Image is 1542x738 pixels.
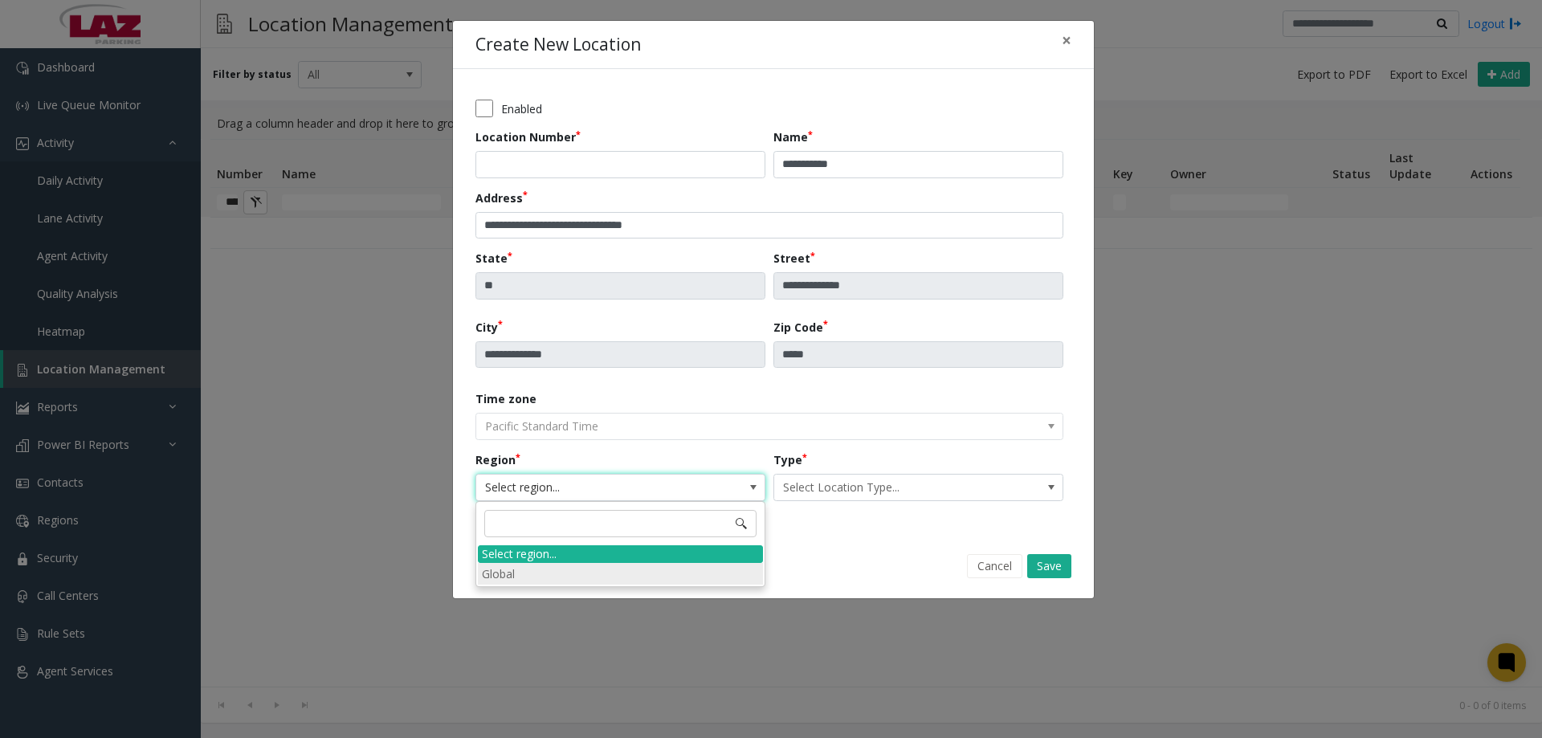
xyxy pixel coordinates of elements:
label: Address [475,190,528,206]
label: Type [773,451,807,468]
label: State [475,250,512,267]
span: × [1062,29,1071,51]
span: Select Location Type... [774,475,1005,500]
span: Select region... [476,475,707,500]
label: City [475,319,503,336]
h4: Create New Location [475,32,641,58]
button: Save [1027,554,1071,578]
button: Close [1050,21,1083,60]
label: Enabled [501,100,542,117]
label: Name [773,128,813,145]
label: Time zone [475,390,536,407]
div: Select region... [478,545,763,563]
button: Cancel [967,554,1022,578]
li: Global [478,563,763,585]
label: Zip Code [773,319,828,336]
label: Region [475,451,520,468]
label: Street [773,250,815,267]
label: Location Number [475,128,581,145]
app-dropdown: The timezone is automatically set based on the address and cannot be edited. [475,418,1063,433]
